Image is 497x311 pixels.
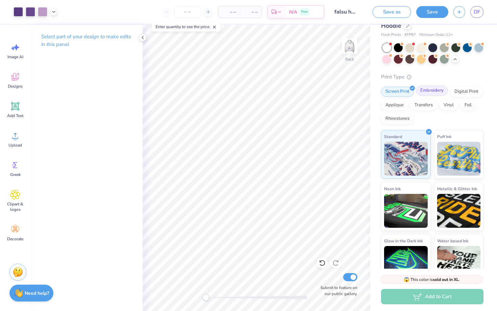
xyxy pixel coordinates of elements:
[470,6,483,18] a: DF
[410,100,437,110] div: Transfers
[4,201,26,212] span: Clipart & logos
[8,84,23,89] span: Designs
[439,100,458,110] div: Vinyl
[384,142,428,176] img: Standard
[404,276,460,283] span: This color is .
[460,100,476,110] div: Foil
[7,113,23,118] span: Add Text
[10,172,21,177] span: Greek
[301,9,308,14] span: Free
[384,237,423,244] span: Glow in the Dark Ink
[437,246,481,280] img: Water based Ink
[222,8,236,16] span: – –
[7,236,23,242] span: Decorate
[41,33,132,48] p: Select part of your design to make edits in this panel
[474,8,480,16] span: DF
[203,294,209,301] div: Accessibility label
[373,6,411,18] button: Save as
[450,87,483,97] div: Digital Print
[416,86,448,96] div: Embroidery
[345,56,354,62] div: Back
[384,185,401,192] span: Neon Ink
[437,133,451,140] span: Puff Ink
[381,32,401,38] span: Fresh Prints
[244,8,258,16] span: – –
[416,6,448,18] button: Save
[437,142,481,176] img: Puff Ink
[329,5,362,19] input: Untitled Design
[437,185,477,192] span: Metallic & Glitter Ink
[404,276,409,283] span: 😱
[7,54,23,60] span: Image AI
[384,246,428,280] img: Glow in the Dark Ink
[152,22,220,31] div: Enter quantity to see the price.
[381,100,408,110] div: Applique
[343,39,356,53] img: Back
[381,73,483,81] div: Print Type
[437,194,481,228] img: Metallic & Glitter Ink
[404,32,416,38] span: # FP87
[381,114,414,124] div: Rhinestones
[174,6,200,18] input: – –
[8,142,22,148] span: Upload
[384,133,402,140] span: Standard
[437,237,468,244] span: Water based Ink
[433,277,459,282] strong: sold out in XL
[381,87,414,97] div: Screen Print
[289,8,297,16] span: N/A
[25,290,49,296] strong: Need help?
[384,194,428,228] img: Neon Ink
[317,285,357,297] label: Submit to feature on our public gallery.
[419,32,453,38] span: Minimum Order: 12 +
